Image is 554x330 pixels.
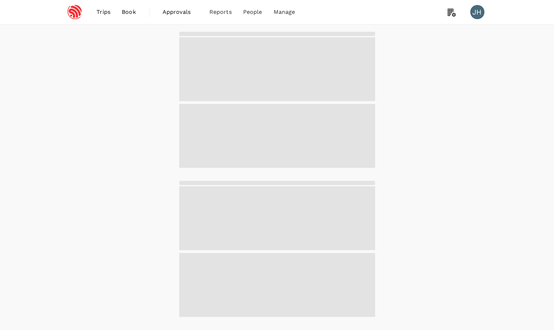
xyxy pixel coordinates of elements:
span: People [243,8,262,16]
span: Book [122,8,136,16]
img: Espressif Systems Singapore Pte Ltd [59,4,91,20]
span: Approvals [163,8,198,16]
div: JH [470,5,484,19]
span: Trips [97,8,110,16]
span: Manage [274,8,295,16]
span: Reports [209,8,232,16]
